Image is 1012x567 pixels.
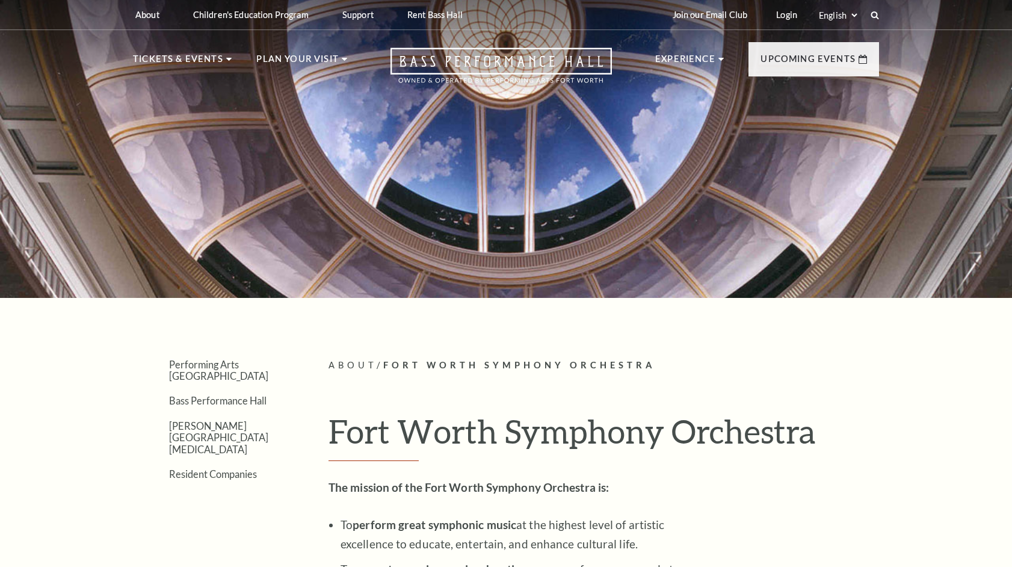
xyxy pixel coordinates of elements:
select: Select: [816,10,859,21]
p: Support [342,10,374,20]
a: [PERSON_NAME][GEOGRAPHIC_DATA][MEDICAL_DATA] [169,420,268,455]
p: To at the highest level of artistic excellence to educate, entertain, and enhance cultural life. [341,515,720,554]
p: Plan Your Visit [256,52,339,73]
a: Resident Companies [169,468,257,480]
strong: perform great symphonic music [353,518,516,531]
p: Experience [655,52,715,73]
strong: The mission of the Fort Worth Symphony Orchestra is: [329,480,609,494]
p: Children's Education Program [193,10,309,20]
p: Tickets & Events [133,52,223,73]
p: / [329,358,879,373]
span: Fort Worth Symphony Orchestra [383,360,655,370]
p: Upcoming Events [761,52,856,73]
a: Bass Performance Hall [169,395,267,406]
a: Performing Arts [GEOGRAPHIC_DATA] [169,359,268,382]
h1: Fort Worth Symphony Orchestra [329,412,879,461]
p: Rent Bass Hall [407,10,463,20]
span: About [329,360,377,370]
p: About [135,10,159,20]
